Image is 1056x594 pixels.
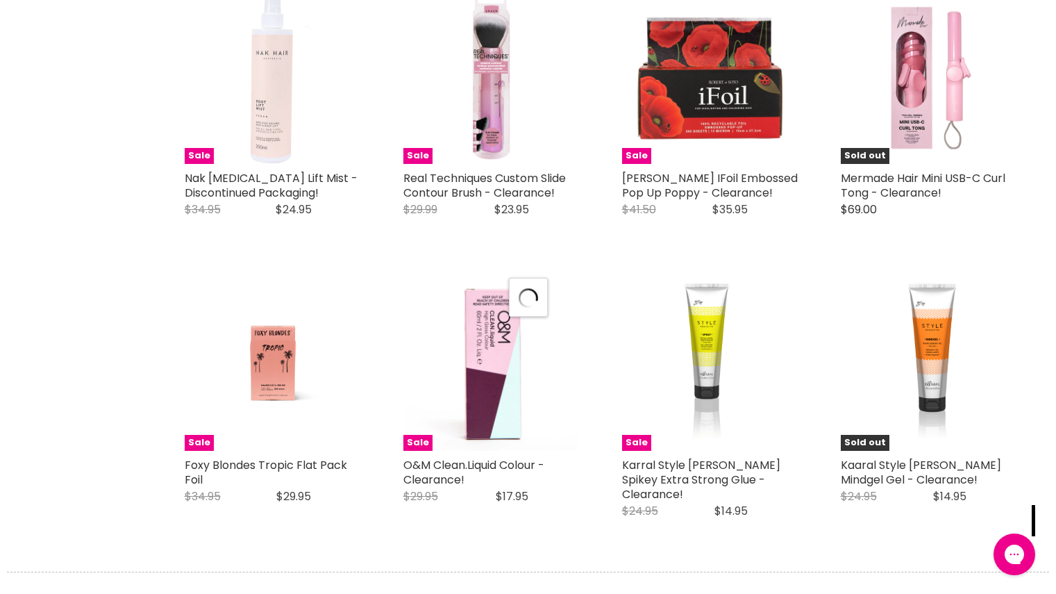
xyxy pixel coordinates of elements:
[185,201,221,217] span: $34.95
[494,201,529,217] span: $23.95
[987,529,1042,580] iframe: Gorgias live chat messenger
[622,274,799,451] a: Karral Style Perfetto Spikey Extra Strong Glue - Clearance! Sale
[676,274,745,451] img: Karral Style Perfetto Spikey Extra Strong Glue - Clearance!
[403,170,566,201] a: Real Techniques Custom Slide Contour Brush - Clearance!
[841,457,1001,488] a: Kaaral Style [PERSON_NAME] Mindgel Gel - Clearance!
[841,435,889,451] span: Sold out
[185,148,214,164] span: Sale
[403,201,437,217] span: $29.99
[712,201,748,217] span: $35.95
[622,435,651,451] span: Sale
[185,457,347,488] a: Foxy Blondes Tropic Flat Pack Foil
[841,170,1005,201] a: Mermade Hair Mini USB-C Curl Tong - Clearance!
[403,435,433,451] span: Sale
[841,274,1018,451] a: Kaaral Style Perfetto Mindgel Gel - Clearance! Sold out
[403,148,433,164] span: Sale
[622,201,656,217] span: $41.50
[185,274,362,451] a: Foxy Blondes Tropic Flat Pack Foil Sale
[206,274,339,451] img: Foxy Blondes Tropic Flat Pack Foil
[841,201,877,217] span: $69.00
[403,274,580,451] a: O&M Clean.Liquid Colour - Clearance! Sale
[405,274,577,451] img: O&M Clean.Liquid Colour - Clearance!
[185,170,358,201] a: Nak [MEDICAL_DATA] Lift Mist - Discontinued Packaging!
[622,148,651,164] span: Sale
[622,503,658,519] span: $24.95
[622,170,798,201] a: [PERSON_NAME] IFoil Embossed Pop Up Poppy - Clearance!
[933,488,966,504] span: $14.95
[185,488,221,504] span: $34.95
[622,457,780,502] a: Karral Style [PERSON_NAME] Spikey Extra Strong Glue - Clearance!
[403,488,438,504] span: $29.95
[496,488,528,504] span: $17.95
[841,148,889,164] span: Sold out
[403,457,544,488] a: O&M Clean.Liquid Colour - Clearance!
[896,274,962,451] img: Kaaral Style Perfetto Mindgel Gel - Clearance!
[714,503,748,519] span: $14.95
[276,201,312,217] span: $24.95
[185,435,214,451] span: Sale
[276,488,311,504] span: $29.95
[841,488,877,504] span: $24.95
